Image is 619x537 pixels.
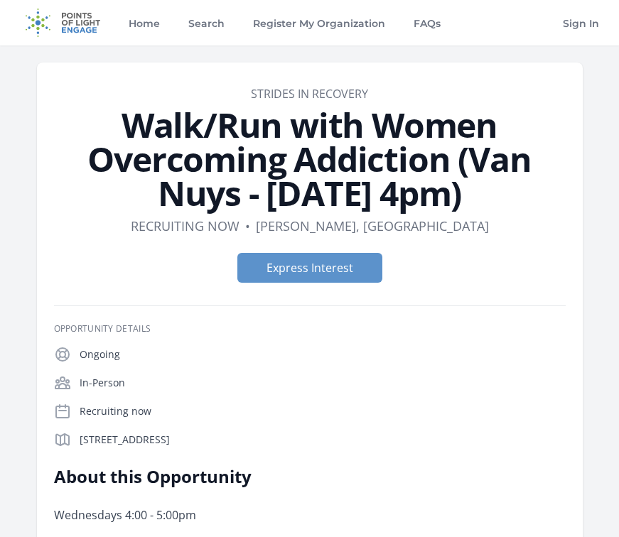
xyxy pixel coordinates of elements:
dd: Recruiting now [131,216,239,236]
div: • [245,216,250,236]
p: [STREET_ADDRESS] [80,433,566,447]
h2: About this Opportunity [54,465,470,488]
p: Ongoing [80,347,566,362]
dd: [PERSON_NAME], [GEOGRAPHIC_DATA] [256,216,489,236]
p: Recruiting now [80,404,566,418]
p: Wednesdays 4:00 - 5:00pm [54,505,470,525]
p: In-Person [80,376,566,390]
h1: Walk/Run with Women Overcoming Addiction (Van Nuys - [DATE] 4pm) [54,108,566,210]
a: Strides In Recovery [251,86,368,102]
button: Express Interest [237,253,382,283]
h3: Opportunity Details [54,323,566,335]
